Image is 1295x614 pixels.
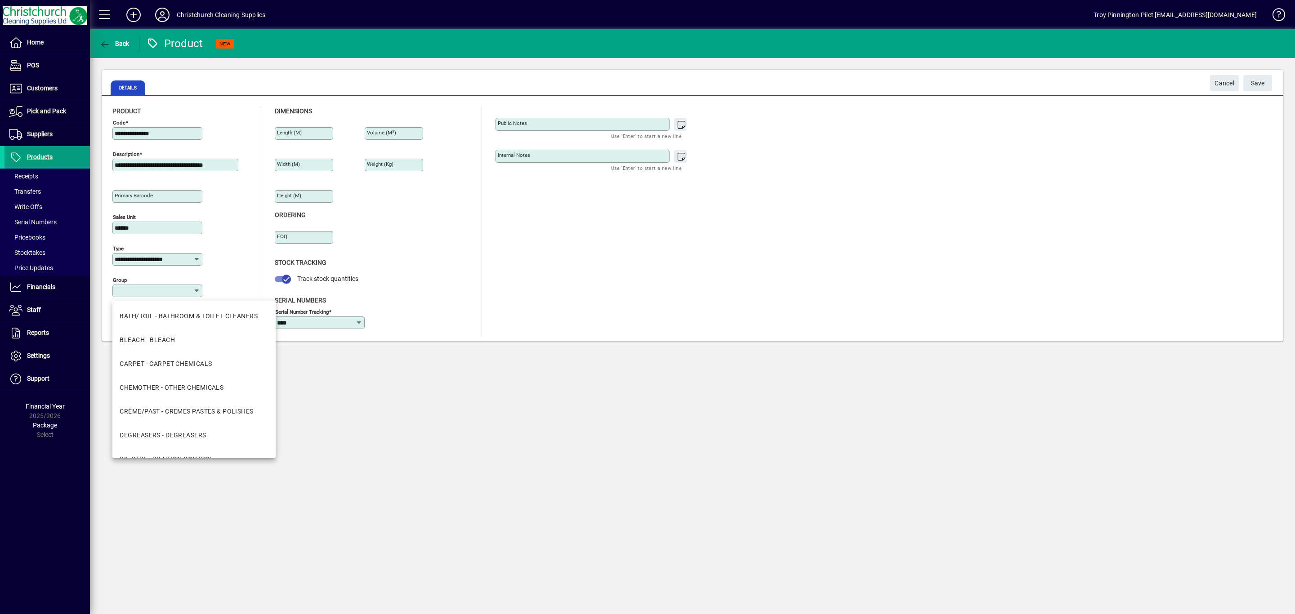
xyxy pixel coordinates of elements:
a: Staff [4,299,90,321]
span: Staff [27,306,41,313]
a: Settings [4,345,90,367]
a: Transfers [4,184,90,199]
div: BATH/TOIL - BATHROOM & TOILET CLEANERS [120,311,258,321]
button: Back [97,36,132,52]
div: DIL CTRL - DILUTION CONTROL [120,454,214,464]
a: Price Updates [4,260,90,276]
a: Pricebooks [4,230,90,245]
div: CRÈME/PAST - CREMES PASTES & POLISHES [120,407,253,416]
a: Financials [4,276,90,298]
span: Transfers [9,188,41,195]
mat-option: DEGREASERS - DEGREASERS [112,423,276,447]
a: Support [4,368,90,390]
mat-label: Volume (m ) [367,129,396,136]
mat-label: Width (m) [277,161,300,167]
span: Products [27,153,53,160]
span: Product [112,107,141,115]
sup: 3 [392,129,394,133]
mat-label: Primary barcode [115,192,153,199]
span: Financials [27,283,55,290]
mat-label: Internal Notes [498,152,530,158]
a: POS [4,54,90,77]
mat-label: Type [113,245,124,252]
mat-label: Sales unit [113,214,136,220]
mat-label: Serial Number tracking [275,308,329,315]
mat-label: EOQ [277,233,287,240]
span: S [1251,80,1255,87]
a: Stocktakes [4,245,90,260]
mat-label: Description [113,151,139,157]
span: Details [111,80,145,95]
span: Financial Year [26,403,65,410]
a: Receipts [4,169,90,184]
div: CARPET - CARPET CHEMICALS [120,359,212,369]
a: Write Offs [4,199,90,214]
span: ave [1251,76,1265,91]
mat-option: DIL CTRL - DILUTION CONTROL [112,447,276,471]
mat-label: Height (m) [277,192,301,199]
span: Write Offs [9,203,42,210]
div: Troy Pinnington-Pilet [EMAIL_ADDRESS][DOMAIN_NAME] [1094,8,1257,22]
div: Christchurch Cleaning Supplies [177,8,265,22]
mat-option: CHEMOTHER - OTHER CHEMICALS [112,376,276,400]
span: Settings [27,352,50,359]
span: Back [99,40,129,47]
span: Dimensions [275,107,312,115]
span: Reports [27,329,49,336]
button: Cancel [1210,75,1239,91]
app-page-header-button: Back [90,36,139,52]
span: Home [27,39,44,46]
span: Pricebooks [9,234,45,241]
span: Suppliers [27,130,53,138]
div: CHEMOTHER - OTHER CHEMICALS [120,383,223,392]
div: BLEACH - BLEACH [120,335,175,345]
span: Receipts [9,173,38,180]
mat-label: Length (m) [277,129,302,136]
span: Track stock quantities [297,275,358,282]
a: Pick and Pack [4,100,90,123]
div: Product [146,36,203,51]
mat-option: CARPET - CARPET CHEMICALS [112,352,276,376]
a: Serial Numbers [4,214,90,230]
span: Serial Numbers [275,297,326,304]
span: Package [33,422,57,429]
a: Customers [4,77,90,100]
button: Profile [148,7,177,23]
span: Pick and Pack [27,107,66,115]
mat-option: BLEACH - BLEACH [112,328,276,352]
a: Suppliers [4,123,90,146]
span: Serial Numbers [9,218,57,226]
span: NEW [219,41,231,47]
mat-option: BATH/TOIL - BATHROOM & TOILET CLEANERS [112,304,276,328]
button: Save [1243,75,1272,91]
span: Stocktakes [9,249,45,256]
span: Cancel [1215,76,1234,91]
span: Ordering [275,211,306,218]
div: DEGREASERS - DEGREASERS [120,431,206,440]
mat-label: Group [113,277,127,283]
span: Stock Tracking [275,259,326,266]
span: Support [27,375,49,382]
a: Knowledge Base [1266,2,1284,31]
mat-hint: Use 'Enter' to start a new line [611,131,682,141]
a: Reports [4,322,90,344]
span: Customers [27,85,58,92]
button: Add [119,7,148,23]
mat-label: Weight (Kg) [367,161,393,167]
mat-label: Public Notes [498,120,527,126]
mat-option: CRÈME/PAST - CREMES PASTES & POLISHES [112,400,276,423]
span: Price Updates [9,264,53,271]
mat-hint: Use 'Enter' to start a new line [611,163,682,173]
mat-label: Code [113,120,125,126]
a: Home [4,31,90,54]
span: POS [27,62,39,69]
